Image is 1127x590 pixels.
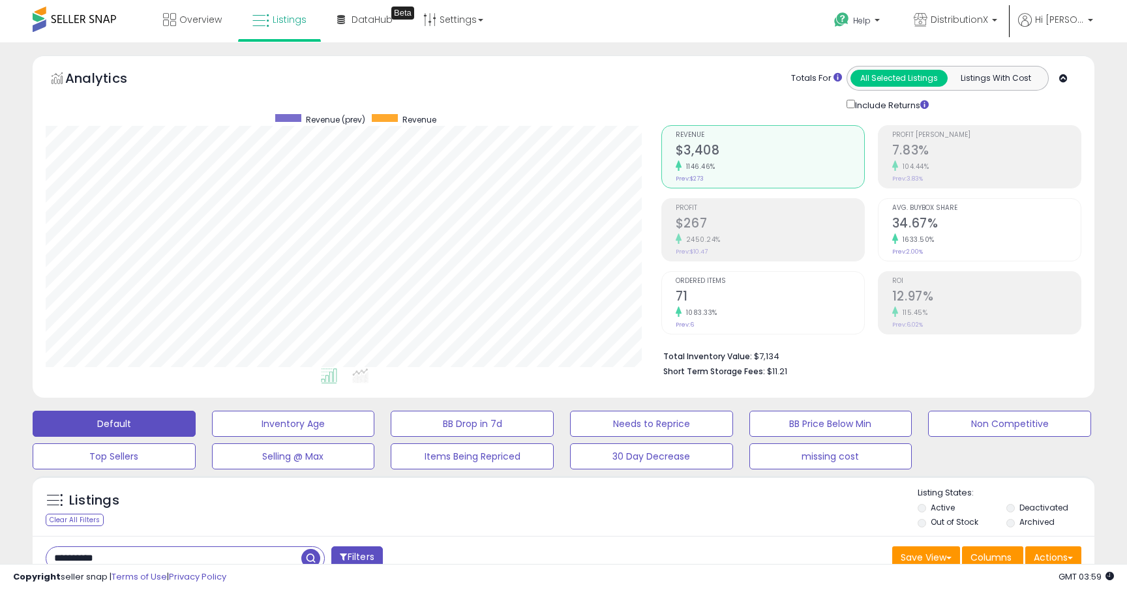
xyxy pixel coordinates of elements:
small: 1083.33% [682,308,717,317]
a: Terms of Use [112,570,167,583]
button: Needs to Reprice [570,411,733,437]
span: Profit [676,205,864,212]
span: 2025-09-12 03:59 GMT [1059,570,1114,583]
button: Selling @ Max [212,443,375,469]
small: Prev: 6 [676,321,694,329]
small: Prev: $10.47 [676,248,708,256]
button: BB Drop in 7d [391,411,554,437]
span: $11.21 [767,365,787,377]
small: 1146.46% [682,162,715,171]
button: Items Being Repriced [391,443,554,469]
span: DistributionX [931,13,988,26]
small: Prev: $273 [676,175,704,183]
a: Hi [PERSON_NAME] [1018,13,1093,42]
h5: Listings [69,492,119,510]
a: Privacy Policy [169,570,226,583]
button: All Selected Listings [850,70,948,87]
span: Columns [970,551,1012,564]
label: Deactivated [1019,502,1068,513]
h2: $3,408 [676,143,864,160]
div: Totals For [791,72,842,85]
button: Inventory Age [212,411,375,437]
button: 30 Day Decrease [570,443,733,469]
div: Include Returns [837,97,944,112]
h2: 34.67% [892,216,1081,233]
label: Archived [1019,516,1055,527]
span: Profit [PERSON_NAME] [892,132,1081,139]
p: Listing States: [918,487,1094,499]
span: Help [853,15,871,26]
h2: 7.83% [892,143,1081,160]
button: Default [33,411,196,437]
div: Clear All Filters [46,514,104,526]
a: Help [824,2,893,42]
small: 2450.24% [682,235,721,244]
small: Prev: 3.83% [892,175,923,183]
h2: 71 [676,289,864,306]
div: seller snap | | [13,571,226,583]
span: Revenue (prev) [306,114,365,125]
strong: Copyright [13,570,61,583]
span: Ordered Items [676,278,864,285]
small: 104.44% [898,162,929,171]
span: Listings [273,13,307,26]
span: ROI [892,278,1081,285]
small: 1633.50% [898,235,935,244]
b: Short Term Storage Fees: [663,366,765,377]
small: Prev: 6.02% [892,321,923,329]
button: missing cost [749,443,912,469]
span: Hi [PERSON_NAME] [1035,13,1084,26]
button: Non Competitive [928,411,1091,437]
i: Get Help [834,12,850,28]
label: Active [931,502,955,513]
button: Listings With Cost [947,70,1044,87]
button: BB Price Below Min [749,411,912,437]
div: Tooltip anchor [391,7,414,20]
h5: Analytics [65,69,153,91]
button: Top Sellers [33,443,196,469]
button: Columns [962,546,1023,568]
span: DataHub [352,13,393,26]
span: Overview [179,13,222,26]
button: Filters [331,546,382,569]
b: Total Inventory Value: [663,351,752,362]
h2: $267 [676,216,864,233]
h2: 12.97% [892,289,1081,306]
small: 115.45% [898,308,928,317]
button: Save View [892,546,960,568]
li: $7,134 [663,347,1072,363]
span: Avg. Buybox Share [892,205,1081,212]
button: Actions [1025,546,1081,568]
span: Revenue [402,114,436,125]
label: Out of Stock [931,516,978,527]
small: Prev: 2.00% [892,248,923,256]
span: Revenue [676,132,864,139]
